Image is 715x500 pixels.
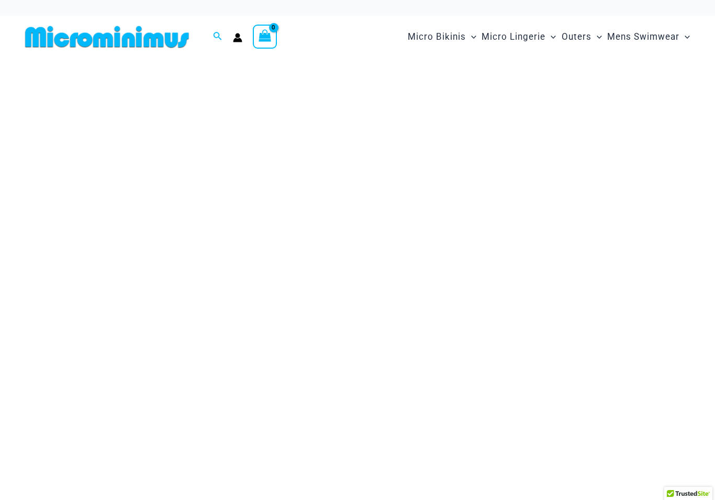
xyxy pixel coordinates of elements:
[213,30,222,43] a: Search icon link
[605,21,692,53] a: Mens SwimwearMenu ToggleMenu Toggle
[466,24,476,50] span: Menu Toggle
[559,21,605,53] a: OutersMenu ToggleMenu Toggle
[679,24,690,50] span: Menu Toggle
[482,24,545,50] span: Micro Lingerie
[21,25,193,49] img: MM SHOP LOGO FLAT
[233,33,242,42] a: Account icon link
[591,24,602,50] span: Menu Toggle
[562,24,591,50] span: Outers
[404,19,694,54] nav: Site Navigation
[253,25,277,49] a: View Shopping Cart, empty
[408,24,466,50] span: Micro Bikinis
[479,21,558,53] a: Micro LingerieMenu ToggleMenu Toggle
[607,24,679,50] span: Mens Swimwear
[405,21,479,53] a: Micro BikinisMenu ToggleMenu Toggle
[545,24,556,50] span: Menu Toggle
